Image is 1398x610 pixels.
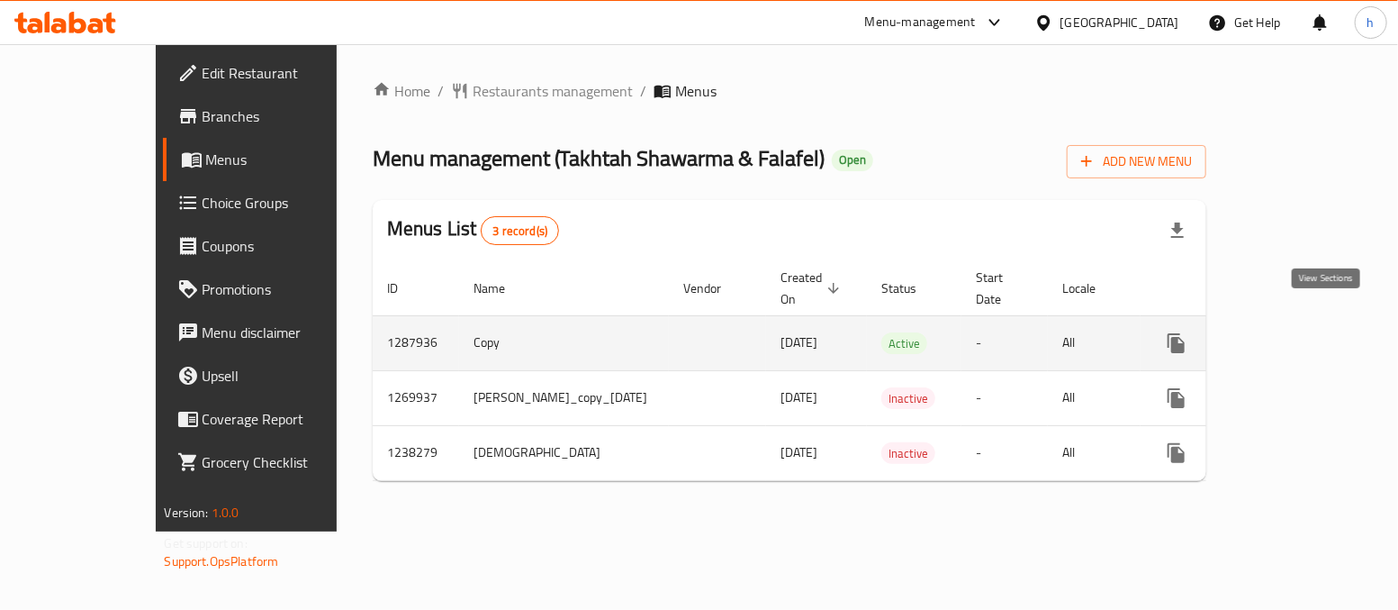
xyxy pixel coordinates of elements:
[1067,145,1206,178] button: Add New Menu
[1155,377,1198,420] button: more
[163,268,389,311] a: Promotions
[203,62,374,84] span: Edit Restaurant
[780,267,845,310] span: Created On
[203,451,374,473] span: Grocery Checklist
[881,442,935,464] div: Inactive
[163,95,389,138] a: Branches
[1060,13,1179,32] div: [GEOGRAPHIC_DATA]
[203,278,374,300] span: Promotions
[1198,322,1241,365] button: Change Status
[163,311,389,354] a: Menu disclaimer
[163,224,389,268] a: Coupons
[387,215,559,245] h2: Menus List
[780,331,817,354] span: [DATE]
[976,267,1026,310] span: Start Date
[163,138,389,181] a: Menus
[881,333,927,354] span: Active
[1062,278,1119,299] span: Locale
[1081,150,1192,173] span: Add New Menu
[1048,425,1141,480] td: All
[1048,370,1141,425] td: All
[373,80,430,102] a: Home
[163,354,389,397] a: Upsell
[865,12,976,33] div: Menu-management
[961,315,1048,370] td: -
[1048,315,1141,370] td: All
[683,278,744,299] span: Vendor
[163,441,389,484] a: Grocery Checklist
[1155,432,1198,475] button: more
[206,149,374,170] span: Menus
[437,80,444,102] li: /
[881,278,940,299] span: Status
[451,80,633,102] a: Restaurants management
[832,150,873,171] div: Open
[373,80,1207,102] nav: breadcrumb
[1198,377,1241,420] button: Change Status
[1156,209,1199,252] div: Export file
[881,443,935,464] span: Inactive
[482,223,558,240] span: 3 record(s)
[1198,432,1241,475] button: Change Status
[780,386,817,409] span: [DATE]
[203,105,374,127] span: Branches
[473,80,633,102] span: Restaurants management
[881,387,935,409] div: Inactive
[459,425,669,480] td: [DEMOGRAPHIC_DATA]
[203,408,374,430] span: Coverage Report
[1141,261,1342,316] th: Actions
[203,192,374,214] span: Choice Groups
[165,550,279,573] a: Support.OpsPlatform
[961,370,1048,425] td: -
[459,370,669,425] td: [PERSON_NAME]_copy_[DATE]
[163,51,389,95] a: Edit Restaurant
[373,370,459,425] td: 1269937
[459,315,669,370] td: Copy
[373,261,1342,481] table: enhanced table
[387,278,421,299] span: ID
[163,181,389,224] a: Choice Groups
[203,322,374,343] span: Menu disclaimer
[474,278,528,299] span: Name
[165,501,209,524] span: Version:
[881,388,935,409] span: Inactive
[203,235,374,257] span: Coupons
[481,216,559,245] div: Total records count
[832,152,873,168] span: Open
[675,80,717,102] span: Menus
[1367,13,1375,32] span: h
[373,315,459,370] td: 1287936
[165,532,248,555] span: Get support on:
[640,80,646,102] li: /
[373,138,825,178] span: Menu management ( Takhtah Shawarma & Falafel )
[373,425,459,480] td: 1238279
[881,332,927,354] div: Active
[163,397,389,441] a: Coverage Report
[212,501,239,524] span: 1.0.0
[961,425,1048,480] td: -
[203,365,374,387] span: Upsell
[780,441,817,464] span: [DATE]
[1155,322,1198,365] button: more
